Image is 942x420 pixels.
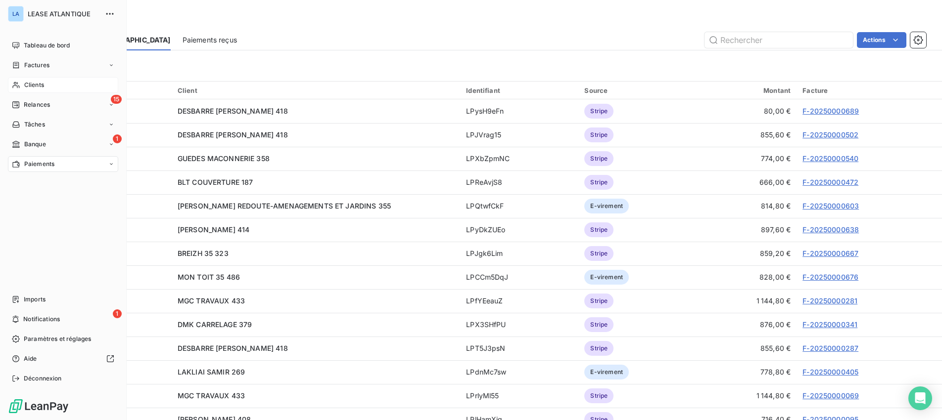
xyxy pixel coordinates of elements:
[178,202,391,210] span: [PERSON_NAME] REDOUTE-AMENAGEMENTS ET JARDINS 355
[698,99,797,123] td: 80,00 €
[584,365,629,379] span: E-virement
[584,341,613,356] span: Stripe
[802,249,858,257] a: F-20250000667
[802,154,858,163] a: F-20250000540
[698,170,797,194] td: 666,00 €
[802,86,936,94] div: Facture
[178,368,245,376] span: LAKLIAI SAMIR 269
[584,104,613,119] span: Stripe
[584,294,613,308] span: Stripe
[584,317,613,332] span: Stripe
[178,344,288,352] span: DESBARRE [PERSON_NAME] 418
[584,175,613,190] span: Stripe
[460,242,578,265] td: LPJgk6Lim
[584,246,613,261] span: Stripe
[24,335,91,343] span: Paramètres et réglages
[460,384,578,408] td: LPrlyMl55
[178,391,245,400] span: MGC TRAVAUX 433
[705,32,853,48] input: Rechercher
[460,123,578,147] td: LPJVrag15
[23,315,60,324] span: Notifications
[24,120,45,129] span: Tâches
[8,398,69,414] img: Logo LeanPay
[857,32,906,48] button: Actions
[698,147,797,170] td: 774,00 €
[698,218,797,242] td: 897,60 €
[178,130,288,139] span: DESBARRE [PERSON_NAME] 418
[584,86,692,94] div: Source
[584,388,613,403] span: Stripe
[698,265,797,289] td: 828,00 €
[24,41,70,50] span: Tableau de bord
[908,386,932,410] div: Open Intercom Messenger
[178,154,270,163] span: GUEDES MACONNERIE 358
[113,134,122,143] span: 1
[460,360,578,384] td: LPdnMc7sw
[698,384,797,408] td: 1 144,80 €
[24,354,37,363] span: Aide
[178,296,245,305] span: MGC TRAVAUX 433
[802,296,857,305] a: F-20250000281
[802,273,858,281] a: F-20250000676
[183,35,237,45] span: Paiements reçus
[584,127,613,142] span: Stripe
[802,320,857,329] a: F-20250000341
[698,242,797,265] td: 859,20 €
[584,270,629,285] span: E-virement
[460,218,578,242] td: LPyDkZUEo
[24,160,54,168] span: Paiements
[8,6,24,22] div: LA
[698,360,797,384] td: 778,80 €
[178,273,240,281] span: MON TOIT 35 486
[802,368,858,376] a: F-20250000405
[698,289,797,313] td: 1 144,80 €
[802,344,858,352] a: F-20250000287
[460,289,578,313] td: LPfYEeauZ
[698,123,797,147] td: 855,60 €
[178,107,288,115] span: DESBARRE [PERSON_NAME] 418
[460,170,578,194] td: LPReAvjS8
[460,336,578,360] td: LPT5J3psN
[460,147,578,170] td: LPXbZpmNC
[802,225,859,234] a: F-20250000638
[24,140,46,149] span: Banque
[460,313,578,336] td: LPX3SHfPU
[8,351,118,367] a: Aide
[460,194,578,218] td: LPQtwfCkF
[460,99,578,123] td: LPysH9eFn
[178,249,229,257] span: BREIZH 35 323
[584,199,629,213] span: E-virement
[466,86,572,94] div: Identifiant
[802,391,859,400] a: F-20250000069
[178,86,454,94] div: Client
[802,202,859,210] a: F-20250000603
[802,107,859,115] a: F-20250000689
[113,309,122,318] span: 1
[802,130,858,139] a: F-20250000502
[460,265,578,289] td: LPCCm5DqJ
[584,151,613,166] span: Stripe
[28,10,99,18] span: LEASE ATLANTIQUE
[24,61,49,70] span: Factures
[698,194,797,218] td: 814,80 €
[24,81,44,89] span: Clients
[704,86,791,94] div: Montant
[178,320,252,329] span: DMK CARRELAGE 379
[584,222,613,237] span: Stripe
[24,295,46,304] span: Imports
[178,178,253,186] span: BLT COUVERTURE 187
[111,95,122,104] span: 15
[178,225,250,234] span: [PERSON_NAME] 414
[802,178,858,186] a: F-20250000472
[24,100,50,109] span: Relances
[698,336,797,360] td: 855,60 €
[698,313,797,336] td: 876,00 €
[24,374,62,383] span: Déconnexion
